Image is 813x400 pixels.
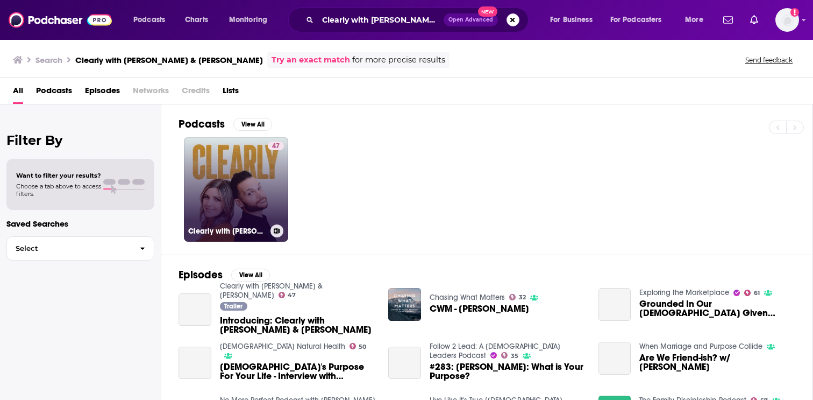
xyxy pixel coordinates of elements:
[775,8,799,32] img: User Profile
[36,82,72,104] a: Podcasts
[359,345,366,349] span: 50
[639,342,762,351] a: When Marriage and Purpose Collide
[231,269,270,282] button: View All
[179,117,272,131] a: PodcastsView All
[6,236,154,261] button: Select
[598,288,631,321] a: Grounded In Our God Given Identity with Kelly Needham (S:3 - Ep 53)
[288,293,296,298] span: 47
[182,82,210,104] span: Credits
[790,8,799,17] svg: Email not verified
[178,11,215,29] a: Charts
[519,295,526,300] span: 32
[222,11,281,29] button: open menu
[550,12,593,27] span: For Business
[298,8,539,32] div: Search podcasts, credits, & more...
[179,268,223,282] h2: Episodes
[224,303,243,310] span: Trailer
[719,11,737,29] a: Show notifications dropdown
[501,352,518,359] a: 35
[179,117,225,131] h2: Podcasts
[511,354,518,359] span: 35
[188,227,266,236] h3: Clearly with [PERSON_NAME] & [PERSON_NAME]
[775,8,799,32] span: Logged in as EllaRoseMurphy
[388,347,421,380] a: #283: Kelly Needham: What is Your Purpose?
[639,299,795,318] a: Grounded In Our God Given Identity with Kelly Needham (S:3 - Ep 53)
[444,13,498,26] button: Open AdvancedNew
[85,82,120,104] a: Episodes
[6,132,154,148] h2: Filter By
[220,362,376,381] a: God's Purpose For Your Life - Interview with Kelly Needham
[598,342,631,375] a: Are We Friend-ish? w/ Kelly Needham
[7,245,131,252] span: Select
[610,12,662,27] span: For Podcasters
[75,55,263,65] h3: Clearly with [PERSON_NAME] & [PERSON_NAME]
[35,55,62,65] h3: Search
[133,82,169,104] span: Networks
[13,82,23,104] a: All
[272,54,350,66] a: Try an exact match
[179,347,211,380] a: God's Purpose For Your Life - Interview with Kelly Needham
[233,118,272,131] button: View All
[126,11,179,29] button: open menu
[430,293,505,302] a: Chasing What Matters
[220,316,376,334] span: Introducing: Clearly with [PERSON_NAME] & [PERSON_NAME]
[229,12,267,27] span: Monitoring
[639,353,795,371] span: Are We Friend-ish? w/ [PERSON_NAME]
[685,12,703,27] span: More
[220,282,323,300] a: Clearly with Jimmy & Kelly Needham
[16,172,101,179] span: Want to filter your results?
[179,268,270,282] a: EpisodesView All
[754,291,760,296] span: 61
[639,299,795,318] span: Grounded In Our [DEMOGRAPHIC_DATA] Given Identity with [PERSON_NAME] (S:3 - Ep 53)
[430,362,586,381] a: #283: Kelly Needham: What is Your Purpose?
[744,290,760,296] a: 61
[388,288,421,321] img: CWM - Jimmy Needham
[350,343,367,349] a: 50
[448,17,493,23] span: Open Advanced
[603,11,677,29] button: open menu
[639,353,795,371] a: Are We Friend-ish? w/ Kelly Needham
[220,362,376,381] span: [DEMOGRAPHIC_DATA]'s Purpose For Your Life - Interview with [PERSON_NAME]
[775,8,799,32] button: Show profile menu
[133,12,165,27] span: Podcasts
[352,54,445,66] span: for more precise results
[272,141,280,152] span: 47
[430,342,560,360] a: Follow 2 Lead: A Christian Leaders Podcast
[430,362,586,381] span: #283: [PERSON_NAME]: What is Your Purpose?
[677,11,717,29] button: open menu
[16,183,101,198] span: Choose a tab above to access filters.
[543,11,606,29] button: open menu
[279,292,296,298] a: 47
[9,10,112,30] img: Podchaser - Follow, Share and Rate Podcasts
[509,294,526,300] a: 32
[430,304,529,313] a: CWM - Jimmy Needham
[746,11,762,29] a: Show notifications dropdown
[318,11,444,29] input: Search podcasts, credits, & more...
[179,293,211,326] a: Introducing: Clearly with Jimmy & Kelly Needham
[478,6,497,17] span: New
[185,12,208,27] span: Charts
[184,137,288,242] a: 47Clearly with [PERSON_NAME] & [PERSON_NAME]
[268,142,284,150] a: 47
[639,288,729,297] a: Exploring the Marketplace
[430,304,529,313] span: CWM - [PERSON_NAME]
[742,55,796,65] button: Send feedback
[220,342,345,351] a: Christian Natural Health
[6,219,154,229] p: Saved Searches
[223,82,239,104] a: Lists
[220,316,376,334] a: Introducing: Clearly with Jimmy & Kelly Needham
